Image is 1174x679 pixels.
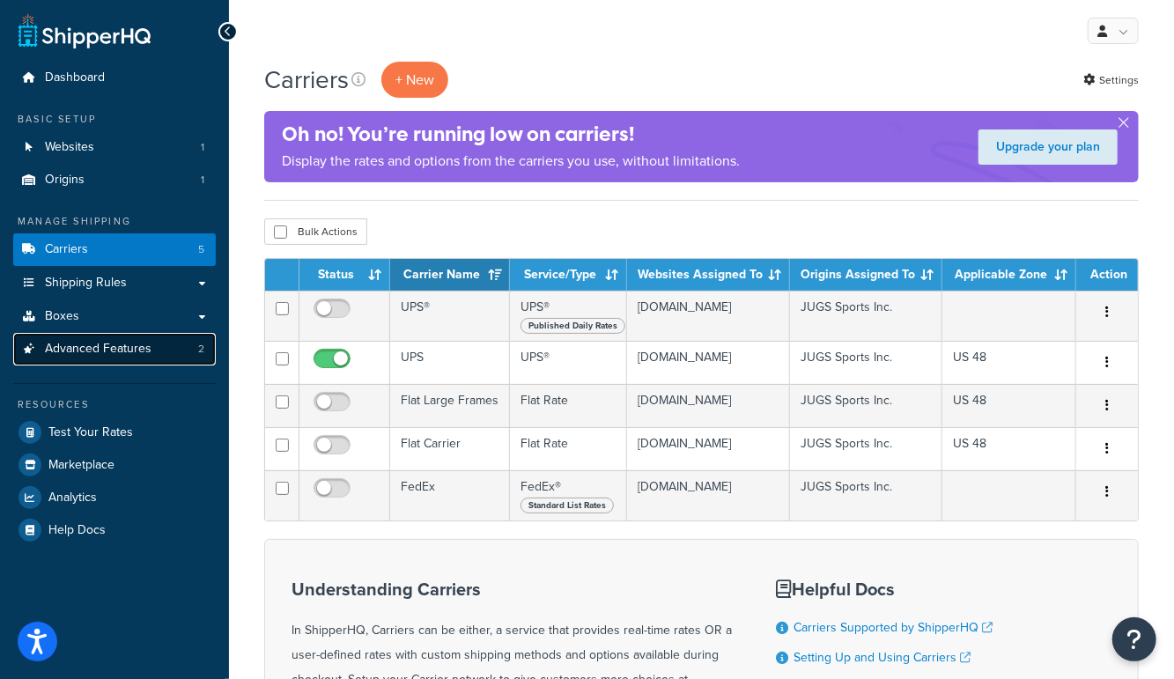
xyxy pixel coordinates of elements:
[201,173,204,188] span: 1
[390,291,510,341] td: UPS®
[510,291,627,341] td: UPS®
[776,579,1006,599] h3: Helpful Docs
[13,131,216,164] li: Websites
[521,498,614,513] span: Standard List Rates
[13,233,216,266] li: Carriers
[13,164,216,196] li: Origins
[13,62,216,94] a: Dashboard
[13,164,216,196] a: Origins 1
[510,427,627,470] td: Flat Rate
[794,618,993,637] a: Carriers Supported by ShipperHQ
[1112,617,1156,661] button: Open Resource Center
[627,341,790,384] td: [DOMAIN_NAME]
[521,318,625,334] span: Published Daily Rates
[13,300,216,333] a: Boxes
[1076,259,1138,291] th: Action
[390,384,510,427] td: Flat Large Frames
[13,397,216,412] div: Resources
[942,341,1076,384] td: US 48
[48,425,133,440] span: Test Your Rates
[282,149,740,173] p: Display the rates and options from the carriers you use, without limitations.
[942,259,1076,291] th: Applicable Zone: activate to sort column ascending
[510,384,627,427] td: Flat Rate
[790,470,942,520] td: JUGS Sports Inc.
[510,259,627,291] th: Service/Type: activate to sort column ascending
[13,112,216,127] div: Basic Setup
[13,417,216,448] a: Test Your Rates
[1083,68,1139,92] a: Settings
[45,276,127,291] span: Shipping Rules
[45,140,94,155] span: Websites
[18,13,151,48] a: ShipperHQ Home
[264,218,367,245] button: Bulk Actions
[292,579,732,599] h3: Understanding Carriers
[790,291,942,341] td: JUGS Sports Inc.
[627,291,790,341] td: [DOMAIN_NAME]
[790,427,942,470] td: JUGS Sports Inc.
[790,384,942,427] td: JUGS Sports Inc.
[627,384,790,427] td: [DOMAIN_NAME]
[198,242,204,257] span: 5
[510,341,627,384] td: UPS®
[201,140,204,155] span: 1
[198,342,204,357] span: 2
[48,523,106,538] span: Help Docs
[45,342,151,357] span: Advanced Features
[13,449,216,481] a: Marketplace
[510,470,627,520] td: FedEx®
[299,259,390,291] th: Status: activate to sort column ascending
[45,70,105,85] span: Dashboard
[13,233,216,266] a: Carriers 5
[627,427,790,470] td: [DOMAIN_NAME]
[48,491,97,506] span: Analytics
[627,259,790,291] th: Websites Assigned To: activate to sort column ascending
[978,129,1118,165] a: Upgrade your plan
[13,482,216,513] a: Analytics
[390,470,510,520] td: FedEx
[45,309,79,324] span: Boxes
[13,514,216,546] a: Help Docs
[790,259,942,291] th: Origins Assigned To: activate to sort column ascending
[381,62,448,98] button: + New
[390,427,510,470] td: Flat Carrier
[13,267,216,299] a: Shipping Rules
[13,333,216,365] a: Advanced Features 2
[48,458,114,473] span: Marketplace
[790,341,942,384] td: JUGS Sports Inc.
[627,470,790,520] td: [DOMAIN_NAME]
[264,63,349,97] h1: Carriers
[13,131,216,164] a: Websites 1
[794,648,971,667] a: Setting Up and Using Carriers
[282,120,740,149] h4: Oh no! You’re running low on carriers!
[45,242,88,257] span: Carriers
[13,214,216,229] div: Manage Shipping
[390,259,510,291] th: Carrier Name: activate to sort column ascending
[13,333,216,365] li: Advanced Features
[45,173,85,188] span: Origins
[942,384,1076,427] td: US 48
[942,427,1076,470] td: US 48
[390,341,510,384] td: UPS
